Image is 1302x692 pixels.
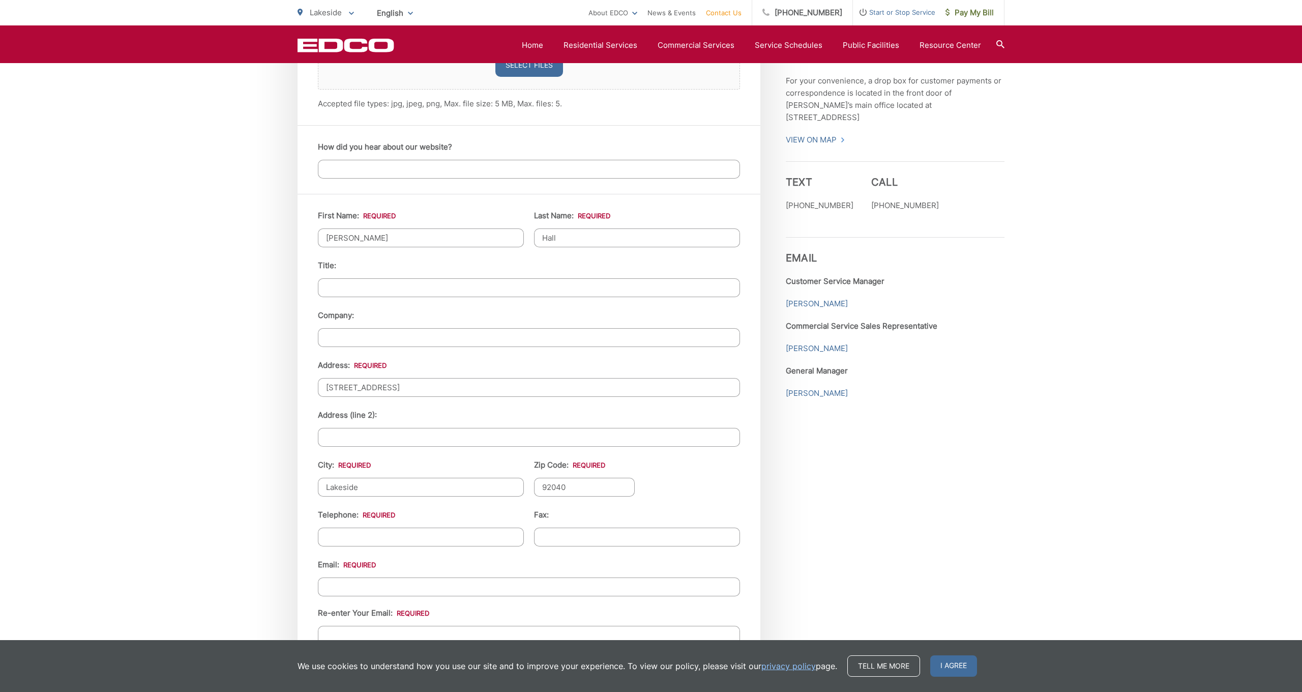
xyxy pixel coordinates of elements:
[786,387,848,399] a: [PERSON_NAME]
[930,655,977,677] span: I agree
[318,609,429,618] label: Re-enter Your Email:
[843,39,899,51] a: Public Facilities
[755,39,822,51] a: Service Schedules
[318,510,395,520] label: Telephone:
[786,134,845,146] a: View On Map
[786,176,853,188] h3: Text
[786,75,1004,124] p: For your convenience, a drop box for customer payments or correspondence is located in the front ...
[647,7,696,19] a: News & Events
[310,8,342,17] span: Lakeside
[318,99,562,108] span: Accepted file types: jpg, jpeg, png, Max. file size: 5 MB, Max. files: 5.
[318,560,376,569] label: Email:
[318,211,396,220] label: First Name:
[564,39,637,51] a: Residential Services
[318,142,452,152] label: How did you hear about our website?
[706,7,742,19] a: Contact Us
[495,53,563,77] button: select files, upload any relevant images.
[786,366,848,376] strong: General Manager
[871,176,939,188] h3: Call
[534,211,610,220] label: Last Name:
[318,411,377,420] label: Address (line 2):
[761,660,816,672] a: privacy policy
[534,510,549,520] label: Fax:
[318,311,354,320] label: Company:
[786,276,884,286] strong: Customer Service Manager
[786,199,853,212] p: [PHONE_NUMBER]
[871,199,939,212] p: [PHONE_NUMBER]
[534,460,605,470] label: Zip Code:
[786,298,848,310] a: [PERSON_NAME]
[318,460,371,470] label: City:
[369,4,421,22] span: English
[522,39,543,51] a: Home
[318,261,336,270] label: Title:
[847,655,920,677] a: Tell me more
[658,39,734,51] a: Commercial Services
[786,342,848,355] a: [PERSON_NAME]
[298,660,837,672] p: We use cookies to understand how you use our site and to improve your experience. To view our pol...
[318,361,387,370] label: Address:
[588,7,637,19] a: About EDCO
[298,38,394,52] a: EDCD logo. Return to the homepage.
[945,7,994,19] span: Pay My Bill
[786,321,937,331] strong: Commercial Service Sales Representative
[920,39,981,51] a: Resource Center
[786,237,1004,264] h3: Email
